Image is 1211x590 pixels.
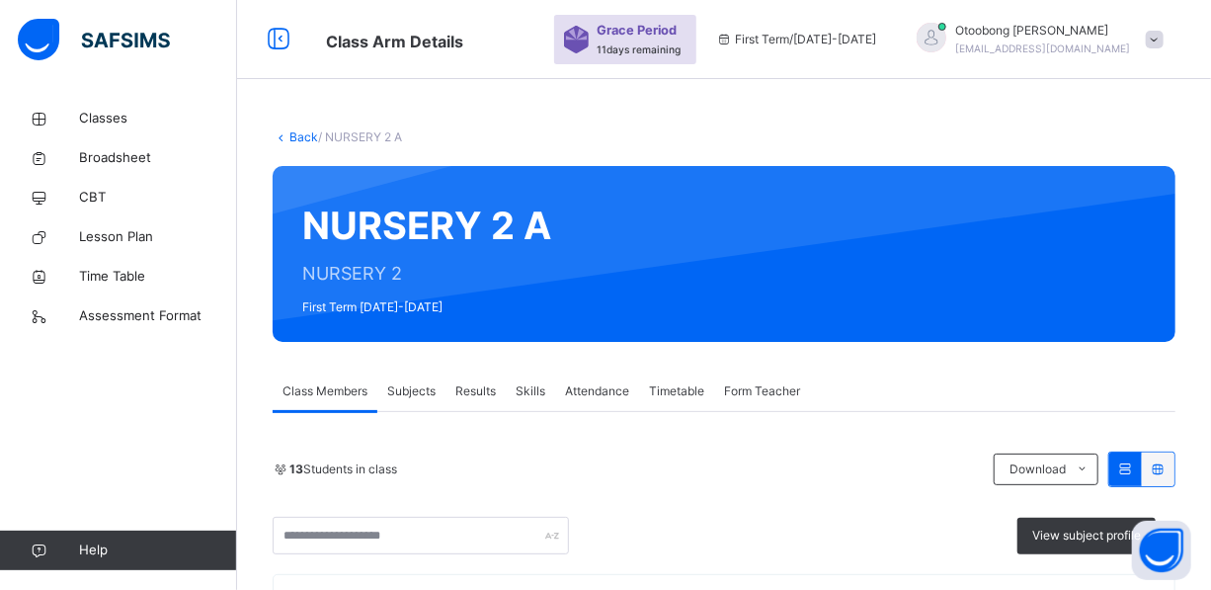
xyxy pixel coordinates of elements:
[79,227,237,247] span: Lesson Plan
[387,382,436,400] span: Subjects
[597,43,681,55] span: 11 days remaining
[79,541,236,560] span: Help
[649,382,704,400] span: Timetable
[565,382,629,400] span: Attendance
[79,109,237,128] span: Classes
[956,22,1131,40] span: Otoobong [PERSON_NAME]
[724,382,800,400] span: Form Teacher
[326,32,463,51] span: Class Arm Details
[79,267,237,287] span: Time Table
[79,148,237,168] span: Broadsheet
[897,22,1173,57] div: OtoobongUkpe
[318,129,402,144] span: / NURSERY 2 A
[18,19,170,60] img: safsims
[597,21,677,40] span: Grace Period
[289,129,318,144] a: Back
[79,306,237,326] span: Assessment Format
[516,382,545,400] span: Skills
[283,382,367,400] span: Class Members
[289,461,397,478] span: Students in class
[956,42,1131,54] span: [EMAIL_ADDRESS][DOMAIN_NAME]
[716,31,877,48] span: session/term information
[1032,527,1141,545] span: View subject profile
[302,298,551,316] span: First Term [DATE]-[DATE]
[564,26,589,53] img: sticker-purple.71386a28dfed39d6af7621340158ba97.svg
[289,462,303,476] b: 13
[1132,521,1191,580] button: Open asap
[455,382,496,400] span: Results
[1009,461,1066,478] span: Download
[79,188,237,208] span: CBT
